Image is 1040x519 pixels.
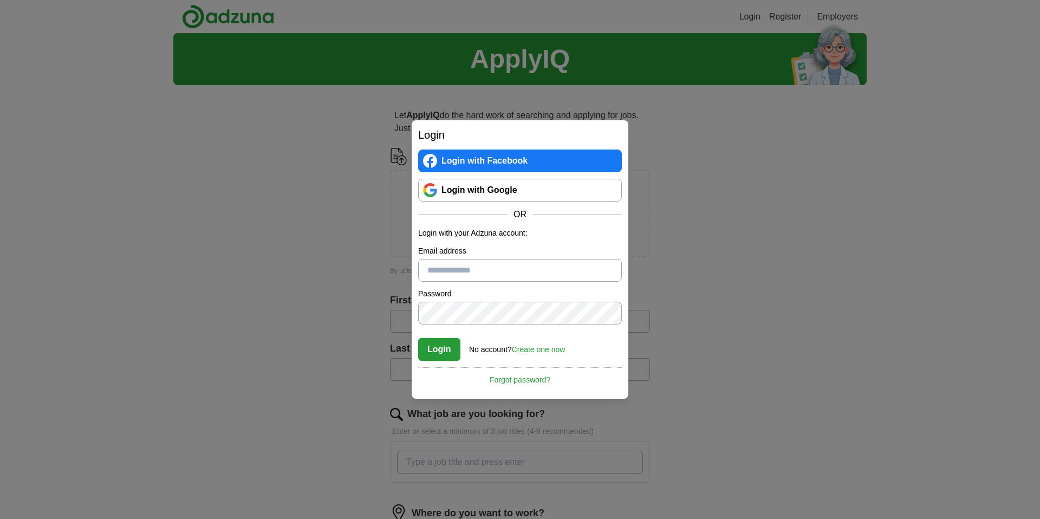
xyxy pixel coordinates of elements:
a: Login with Google [418,179,622,202]
a: Forgot password? [418,367,622,386]
label: Password [418,288,622,300]
a: Login with Facebook [418,150,622,172]
h2: Login [418,127,622,143]
a: Create one now [512,345,565,354]
label: Email address [418,245,622,257]
span: OR [507,208,533,221]
p: Login with your Adzuna account: [418,228,622,239]
button: Login [418,338,460,361]
div: No account? [469,338,565,355]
